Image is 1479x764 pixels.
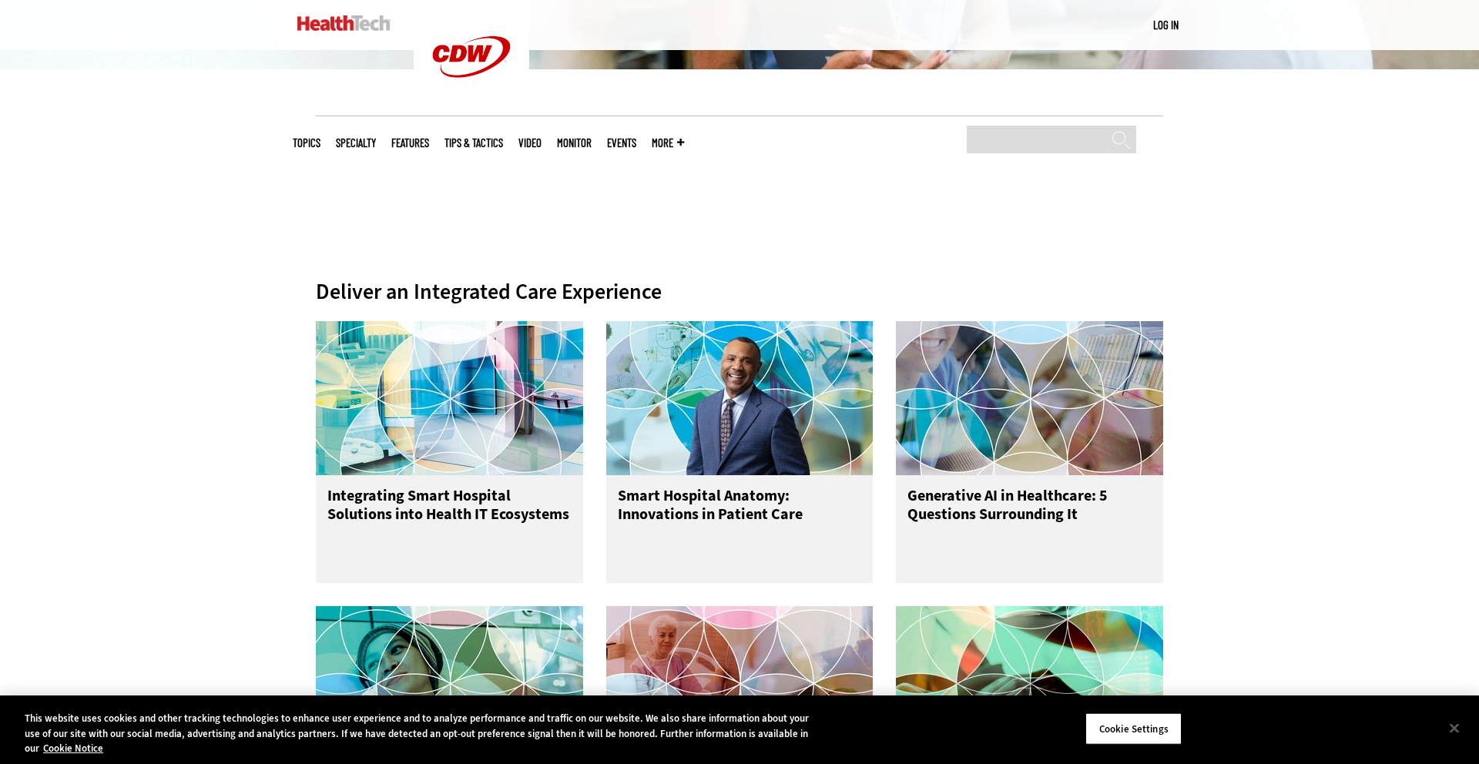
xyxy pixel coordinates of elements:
a: Tips & Tactics [444,137,503,149]
a: Jim Francis photo on background of hospital scenes with kaleidoscope effect Smart Hospital Anatom... [606,321,874,583]
button: Close [1437,711,1471,745]
h3: Smart Hospital Anatomy: Innovations in Patient Care [618,487,862,548]
iframe: advertisement [459,139,1020,209]
img: Multiple patients and doctors across settings [896,321,1163,475]
span: Specialty [336,137,376,149]
button: Cookie Settings [1085,712,1182,745]
div: This website uses cookies and other tracking technologies to enhance user experience and to analy... [25,711,813,756]
a: More information about your privacy [43,742,103,755]
div: Deliver an Integrated Care Experience [316,278,1163,305]
div: User menu [1153,17,1179,33]
img: hospital scenes with kaleidoscope effect [316,321,583,475]
span: More [652,137,684,149]
a: MonITor [557,137,592,149]
a: Log in [1153,18,1179,32]
span: Topics [293,137,320,149]
h3: Integrating Smart Hospital Solutions into Health IT Ecosystems [327,487,572,548]
a: Features [391,137,429,149]
img: Jim Francis photo on background of hospital scenes with kaleidoscope effect [606,321,874,475]
img: kaleidoscope effect on top of nurse holding patient's hand [896,606,1163,760]
a: hospital scenes with kaleidoscope effect Integrating Smart Hospital Solutions into Health IT Ecos... [316,321,583,583]
a: CDW [414,102,529,118]
img: Smiling patient with kaleidoscope effect [316,606,583,760]
a: Multiple patients and doctors across settings Generative AI in Healthcare: 5 Questions Surroundin... [896,321,1163,583]
a: Video [518,137,542,149]
img: Home [297,15,391,31]
h3: Generative AI in Healthcare: 5 Questions Surrounding It [907,487,1152,548]
a: Events [607,137,636,149]
img: Several patients in various hospital settings [606,606,874,760]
